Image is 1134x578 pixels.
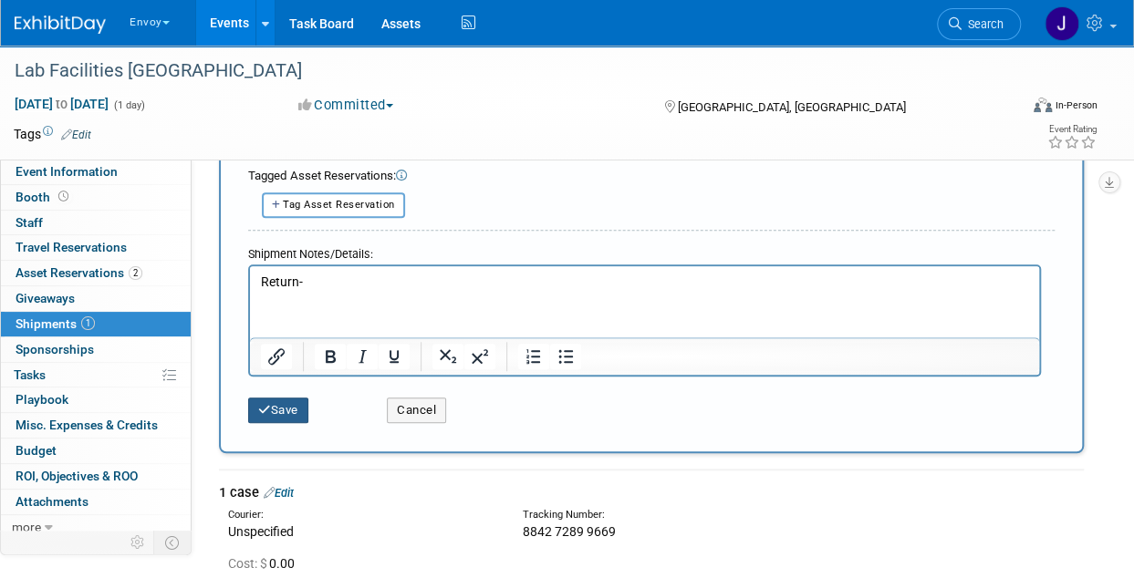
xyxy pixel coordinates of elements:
[1,312,191,336] a: Shipments1
[122,531,154,554] td: Personalize Event Tab Strip
[16,240,127,254] span: Travel Reservations
[1,235,191,260] a: Travel Reservations
[228,556,302,571] span: 0.00
[12,520,41,534] span: more
[937,8,1021,40] a: Search
[14,96,109,112] span: [DATE] [DATE]
[1,286,191,311] a: Giveaways
[1,439,191,463] a: Budget
[16,164,118,179] span: Event Information
[16,215,43,230] span: Staff
[248,168,1055,185] div: Tagged Asset Reservations:
[112,99,145,111] span: (1 day)
[678,100,906,114] span: [GEOGRAPHIC_DATA], [GEOGRAPHIC_DATA]
[261,344,292,369] button: Insert/edit link
[16,494,88,509] span: Attachments
[14,367,46,382] span: Tasks
[250,266,1039,337] iframe: Rich Text Area
[61,129,91,141] a: Edit
[16,190,72,204] span: Booth
[228,508,495,522] div: Courier:
[81,316,95,330] span: 1
[1,261,191,285] a: Asset Reservations2
[262,192,405,217] button: Tag Asset Reservation
[248,397,308,423] button: Save
[1,160,191,184] a: Event Information
[1055,98,1098,112] div: In-Person
[248,238,1041,264] div: Shipment Notes/Details:
[16,265,142,280] span: Asset Reservations
[347,344,378,369] button: Italic
[1,211,191,235] a: Staff
[523,524,616,539] span: 8842 7289 9669
[16,392,68,407] span: Playbook
[228,556,269,571] span: Cost: $
[1,515,191,540] a: more
[1045,6,1079,41] img: Jessica Luyster
[550,344,581,369] button: Bullet list
[16,316,95,331] span: Shipments
[14,125,91,143] td: Tags
[16,291,75,305] span: Giveaways
[962,17,1004,31] span: Search
[16,469,138,483] span: ROI, Objectives & ROO
[8,55,1005,88] div: Lab Facilities [GEOGRAPHIC_DATA]
[940,95,1098,122] div: Event Format
[1,490,191,514] a: Attachments
[1,337,191,362] a: Sponsorships
[379,344,410,369] button: Underline
[1,413,191,438] a: Misc. Expenses & Credits
[16,418,158,432] span: Misc. Expenses & Credits
[432,344,463,369] button: Subscript
[219,483,1084,502] div: 1 case
[387,397,446,423] button: Cancel
[1034,98,1052,112] img: Format-Inperson.png
[464,344,495,369] button: Superscript
[129,266,142,280] span: 2
[154,531,192,554] td: Toggle Event Tabs
[228,522,495,541] div: Unspecified
[283,199,395,211] span: Tag Asset Reservation
[15,15,106,34] img: ExhibitDay
[55,190,72,203] span: Booth not reserved yet
[1,185,191,210] a: Booth
[292,96,401,115] button: Committed
[1,387,191,412] a: Playbook
[264,486,294,500] a: Edit
[1,363,191,387] a: Tasks
[523,508,863,522] div: Tracking Number:
[1,464,191,489] a: ROI, Objectives & ROO
[16,443,57,458] span: Budget
[53,97,70,111] span: to
[1047,125,1097,134] div: Event Rating
[315,344,346,369] button: Bold
[16,342,94,356] span: Sponsorships
[518,344,549,369] button: Numbered list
